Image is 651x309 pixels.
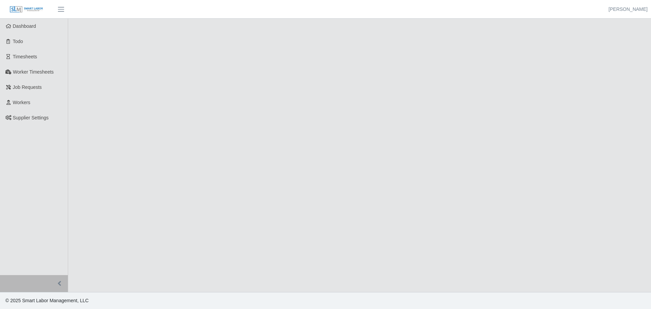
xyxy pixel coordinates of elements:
[9,6,43,13] img: SLM Logo
[609,6,648,13] a: [PERSON_NAME]
[13,84,42,90] span: Job Requests
[13,23,36,29] span: Dashboard
[5,298,88,303] span: © 2025 Smart Labor Management, LLC
[13,54,37,59] span: Timesheets
[13,39,23,44] span: Todo
[13,115,49,120] span: Supplier Settings
[13,100,31,105] span: Workers
[13,69,54,75] span: Worker Timesheets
